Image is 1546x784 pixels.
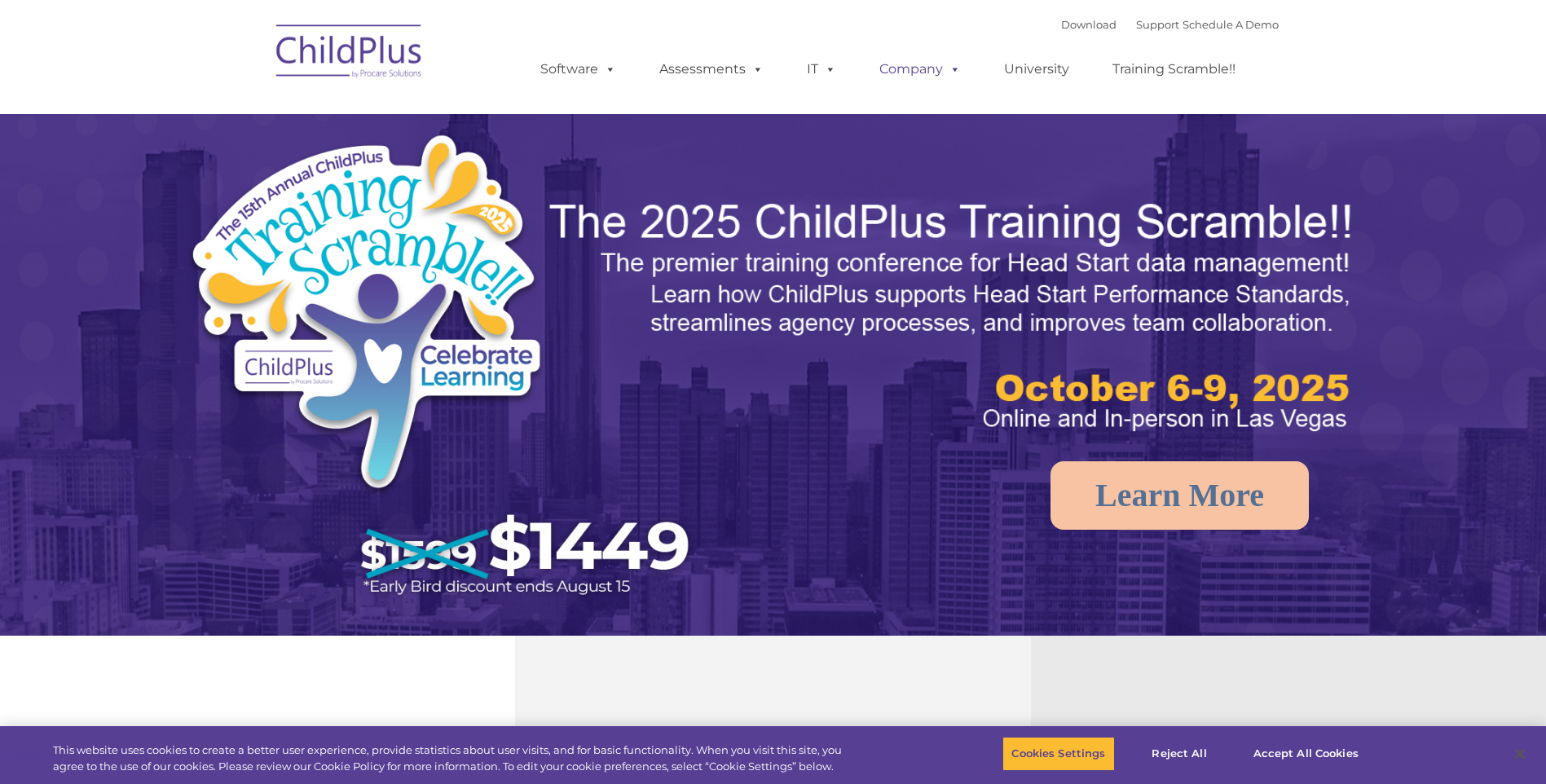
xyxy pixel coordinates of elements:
a: Training Scramble!! [1096,53,1252,86]
font: | [1061,18,1279,31]
a: Assessments [643,53,780,86]
a: Company [863,53,977,86]
a: Learn More [1050,461,1309,530]
a: Support [1136,18,1179,31]
button: Accept All Cookies [1244,737,1368,771]
img: ChildPlus by Procare Solutions [268,13,431,95]
a: Schedule A Demo [1183,18,1279,31]
div: This website uses cookies to create a better user experience, provide statistics about user visit... [53,742,850,774]
a: IT [791,53,852,86]
a: University [988,53,1086,86]
button: Close [1502,736,1538,772]
a: Software [524,53,632,86]
button: Reject All [1129,737,1231,771]
a: Download [1061,18,1117,31]
button: Cookies Settings [1002,737,1114,771]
